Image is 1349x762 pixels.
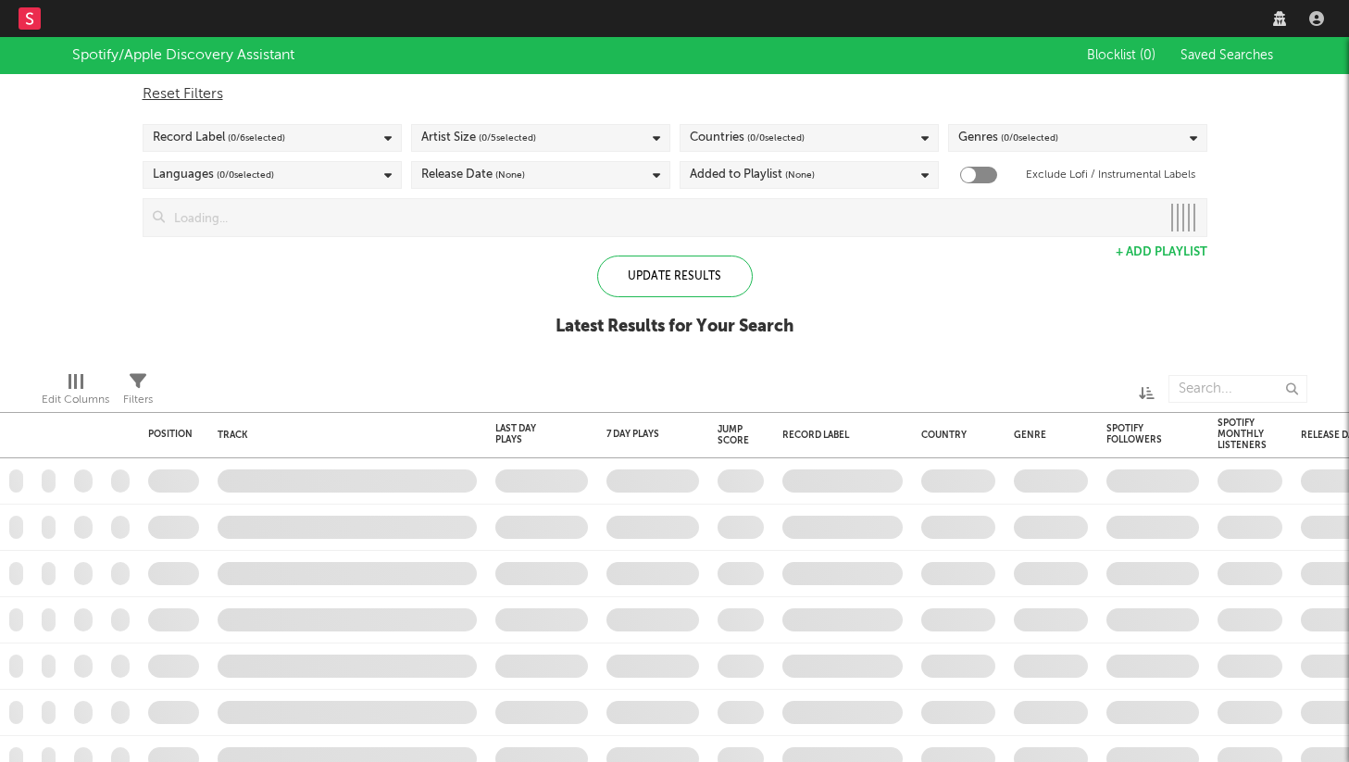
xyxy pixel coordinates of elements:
[1116,246,1207,258] button: + Add Playlist
[153,127,285,149] div: Record Label
[1218,418,1267,451] div: Spotify Monthly Listeners
[1001,127,1058,149] span: ( 0 / 0 selected)
[495,423,560,445] div: Last Day Plays
[958,127,1058,149] div: Genres
[1168,375,1307,403] input: Search...
[1140,49,1155,62] span: ( 0 )
[217,164,274,186] span: ( 0 / 0 selected)
[421,127,536,149] div: Artist Size
[718,424,749,446] div: Jump Score
[421,164,525,186] div: Release Date
[785,164,815,186] span: (None)
[218,430,468,441] div: Track
[690,164,815,186] div: Added to Playlist
[690,127,805,149] div: Countries
[1106,423,1171,445] div: Spotify Followers
[1180,49,1277,62] span: Saved Searches
[606,429,671,440] div: 7 Day Plays
[42,366,109,419] div: Edit Columns
[1087,49,1155,62] span: Blocklist
[782,430,893,441] div: Record Label
[747,127,805,149] span: ( 0 / 0 selected)
[1175,48,1277,63] button: Saved Searches
[495,164,525,186] span: (None)
[42,389,109,411] div: Edit Columns
[1014,430,1079,441] div: Genre
[123,366,153,419] div: Filters
[479,127,536,149] span: ( 0 / 5 selected)
[228,127,285,149] span: ( 0 / 6 selected)
[1026,164,1195,186] label: Exclude Lofi / Instrumental Labels
[921,430,986,441] div: Country
[165,199,1160,236] input: Loading...
[153,164,274,186] div: Languages
[148,429,193,440] div: Position
[597,256,753,297] div: Update Results
[72,44,294,67] div: Spotify/Apple Discovery Assistant
[143,83,1207,106] div: Reset Filters
[556,316,793,338] div: Latest Results for Your Search
[123,389,153,411] div: Filters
